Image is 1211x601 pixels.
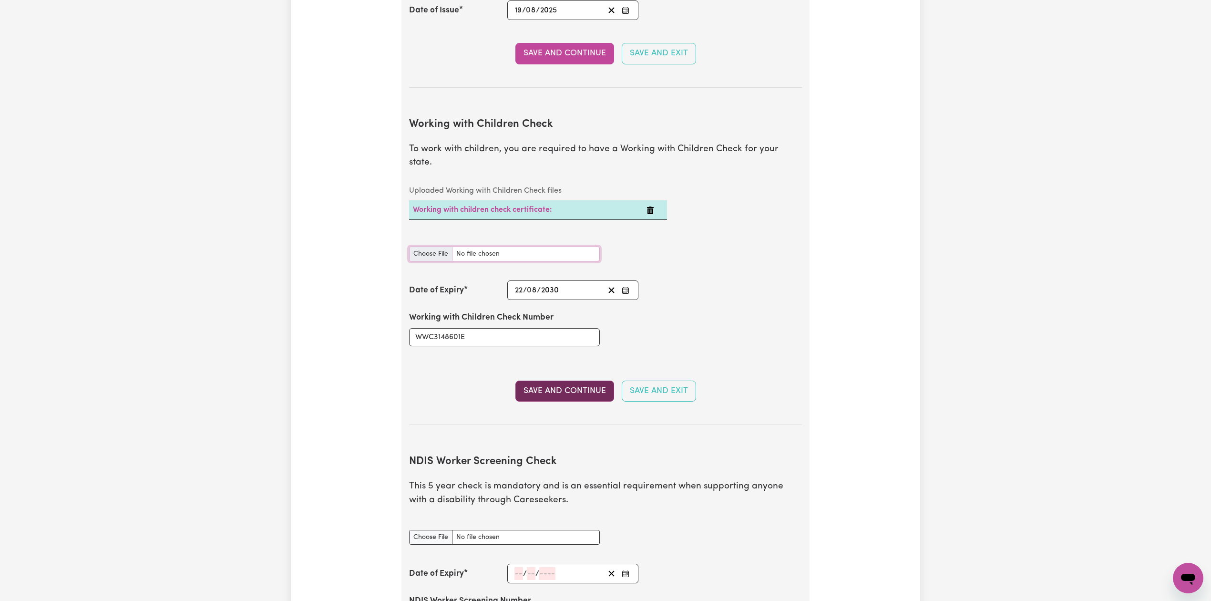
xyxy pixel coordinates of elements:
button: Save and Continue [515,43,614,64]
iframe: Button to launch messaging window [1173,563,1203,593]
span: / [523,286,527,295]
button: Clear date [604,4,619,17]
h2: NDIS Worker Screening Check [409,456,802,468]
h2: Working with Children Check [409,118,802,131]
button: Save and Exit [622,381,696,402]
button: Enter the Date of Expiry of your Working with Children Check [619,284,632,297]
input: -- [514,4,522,17]
label: Date of Issue [409,4,459,17]
input: -- [527,284,537,297]
a: Working with children check certificate: [413,206,552,214]
label: Working with Children Check Number [409,311,554,324]
button: Save and Continue [515,381,614,402]
button: Clear date [604,567,619,580]
span: / [536,6,540,15]
label: Date of Expiry [409,284,464,297]
input: -- [514,284,523,297]
button: Clear date [604,284,619,297]
button: Delete Working with children check certificate: [647,204,654,216]
input: -- [514,567,523,580]
input: -- [527,567,535,580]
button: Enter the Date of Expiry of your NDIS Worker Screening Check [619,567,632,580]
input: ---- [539,567,555,580]
span: 0 [526,7,531,14]
button: Enter the Date of Issue of your National Police Check [619,4,632,17]
span: / [523,570,527,578]
label: Date of Expiry [409,568,464,580]
input: ---- [540,4,557,17]
span: 0 [527,287,532,294]
p: This 5 year check is mandatory and is an essential requirement when supporting anyone with a disa... [409,480,802,508]
span: / [537,286,541,295]
input: -- [526,4,536,17]
p: To work with children, you are required to have a Working with Children Check for your state. [409,143,802,170]
input: ---- [541,284,559,297]
button: Save and Exit [622,43,696,64]
caption: Uploaded Working with Children Check files [409,181,667,200]
span: / [535,570,539,578]
span: / [522,6,526,15]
